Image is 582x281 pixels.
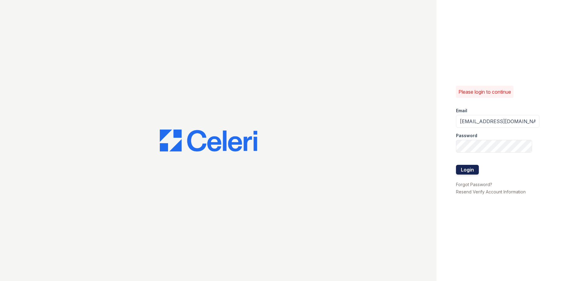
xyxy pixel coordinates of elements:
[456,165,479,175] button: Login
[456,108,467,114] label: Email
[458,88,511,95] p: Please login to continue
[456,182,492,187] a: Forgot Password?
[456,189,526,194] a: Resend Verify Account Information
[160,130,257,151] img: CE_Logo_Blue-a8612792a0a2168367f1c8372b55b34899dd931a85d93a1a3d3e32e68fde9ad4.png
[456,133,477,139] label: Password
